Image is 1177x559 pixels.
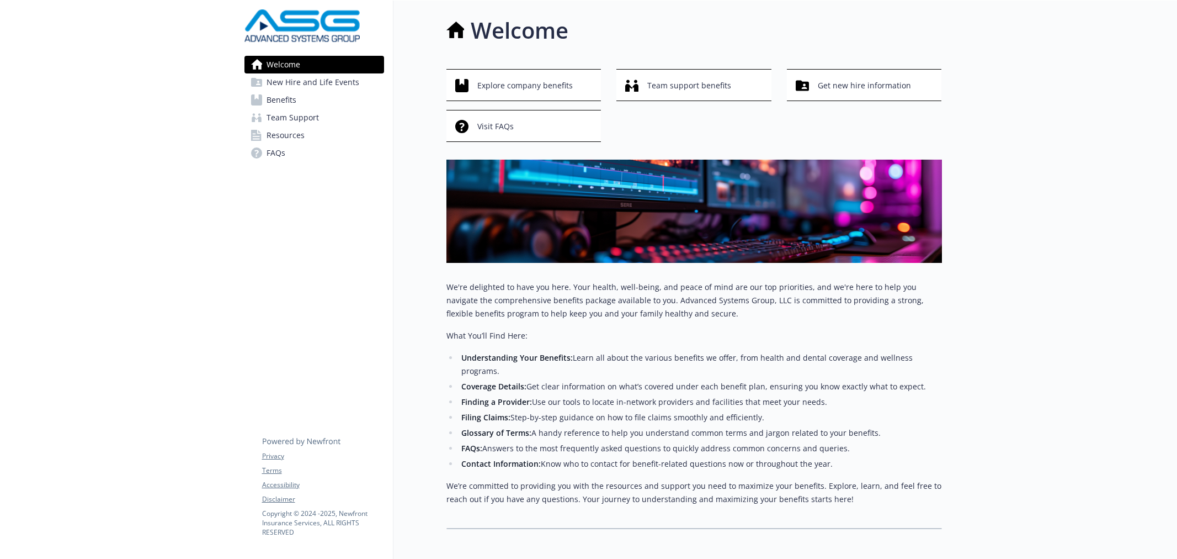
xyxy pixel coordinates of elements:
a: Resources [244,126,384,144]
span: Team Support [267,109,319,126]
a: Terms [262,466,384,476]
a: Team Support [244,109,384,126]
li: Know who to contact for benefit-related questions now or throughout the year. [459,457,942,471]
a: Disclaimer [262,494,384,504]
strong: Contact Information: [461,458,541,469]
li: Use our tools to locate in-network providers and facilities that meet your needs. [459,395,942,409]
p: Copyright © 2024 - 2025 , Newfront Insurance Services, ALL RIGHTS RESERVED [262,509,384,537]
button: Team support benefits [616,69,771,101]
p: We're delighted to have you here. Your health, well-being, and peace of mind are our top prioriti... [446,281,942,320]
span: Resources [267,126,305,144]
button: Visit FAQs [446,110,601,142]
span: Team support benefits [647,75,731,96]
a: Welcome [244,56,384,73]
li: Get clear information on what’s covered under each benefit plan, ensuring you know exactly what t... [459,380,942,393]
strong: Finding a Provider: [461,397,532,407]
span: FAQs [267,144,285,162]
strong: Coverage Details: [461,381,526,392]
h1: Welcome [471,14,568,47]
strong: FAQs: [461,443,482,453]
span: Visit FAQs [477,116,514,137]
strong: Understanding Your Benefits: [461,352,573,363]
li: Answers to the most frequently asked questions to quickly address common concerns and queries. [459,442,942,455]
li: A handy reference to help you understand common terms and jargon related to your benefits. [459,426,942,440]
span: Explore company benefits [477,75,573,96]
a: Accessibility [262,480,384,490]
p: What You’ll Find Here: [446,329,942,342]
button: Get new hire information [787,69,942,101]
button: Explore company benefits [446,69,601,101]
a: Benefits [244,91,384,109]
span: Get new hire information [818,75,911,96]
img: overview page banner [446,160,942,263]
span: Benefits [267,91,296,109]
li: Step-by-step guidance on how to file claims smoothly and efficiently. [459,411,942,424]
strong: Glossary of Terms: [461,428,531,438]
p: We’re committed to providing you with the resources and support you need to maximize your benefit... [446,479,942,506]
span: Welcome [267,56,300,73]
li: Learn all about the various benefits we offer, from health and dental coverage and wellness progr... [459,351,942,378]
a: Privacy [262,451,384,461]
strong: Filing Claims: [461,412,510,423]
a: New Hire and Life Events [244,73,384,91]
span: New Hire and Life Events [267,73,359,91]
a: FAQs [244,144,384,162]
